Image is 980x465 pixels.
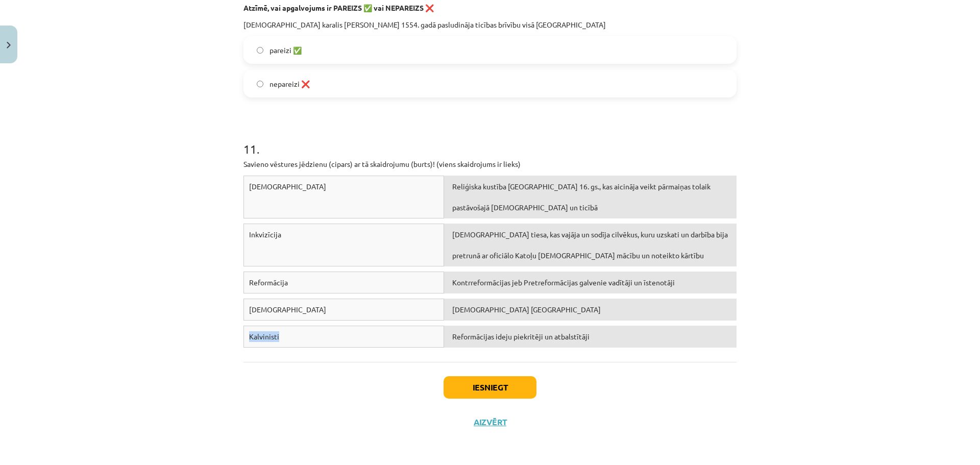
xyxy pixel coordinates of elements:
strong: Atzīmē, vai apgalvojums ir PAREIZS ✅ vai NEPAREIZS ❌ [243,3,434,12]
input: nepareizi ❌ [257,81,263,87]
button: Aizvērt [471,417,509,427]
span: Reliģiska kustība [GEOGRAPHIC_DATA] 16. gs., kas aicināja veikt pārmaiņas tolaik pastāvošajā [DEM... [452,182,710,212]
h1: 11 . [243,124,737,156]
span: Reformācija [249,278,288,287]
button: Iesniegt [444,376,536,399]
img: icon-close-lesson-0947bae3869378f0d4975bcd49f059093ad1ed9edebbc8119c70593378902aed.svg [7,42,11,48]
span: [DEMOGRAPHIC_DATA] [249,182,326,191]
span: Kalvinisti [249,332,279,341]
span: [DEMOGRAPHIC_DATA] tiesa, kas vajāja un sodīja cilvēkus, kuru uzskati un darbība bija pretrunā ar... [452,230,728,260]
span: [DEMOGRAPHIC_DATA] [249,305,326,314]
input: pareizi ✅ [257,47,263,54]
span: Reformācijas ideju piekritēji un atbalstītāji [452,332,590,341]
span: nepareizi ❌ [269,79,310,89]
span: [DEMOGRAPHIC_DATA] [GEOGRAPHIC_DATA] [452,305,601,314]
span: Inkvizīcija [249,230,281,239]
p: [DEMOGRAPHIC_DATA] karalis [PERSON_NAME] 1554. gadā pasludināja ticības brīvību visā [GEOGRAPHIC_... [243,19,737,30]
p: Savieno vēstures jēdzienu (cipars) ar tā skaidrojumu (burts)! (viens skaidrojums ir lieks) [243,159,737,169]
span: Kontrreformācijas jeb Pretreformācijas galvenie vadītāji un īstenotāji [452,278,675,287]
span: pareizi ✅ [269,45,302,56]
